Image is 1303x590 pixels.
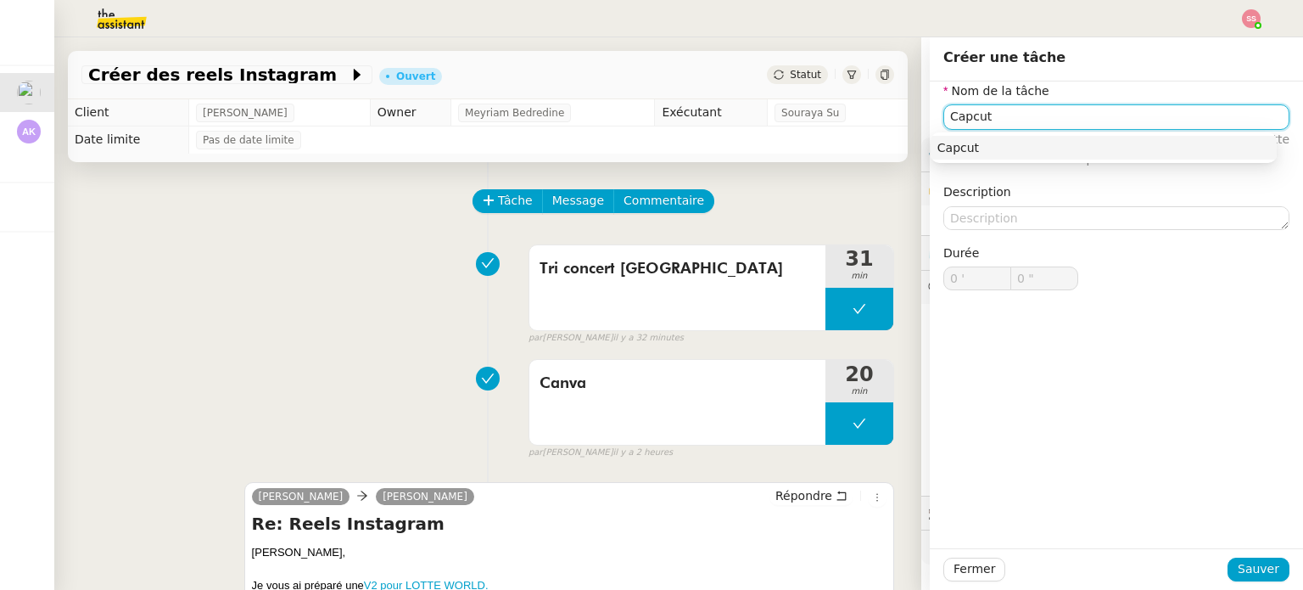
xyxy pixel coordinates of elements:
div: Ouvert [396,71,435,81]
img: svg [1242,9,1261,28]
div: 💬Commentaires 4 [921,271,1303,304]
h4: Re: Reels Instagram [252,512,886,536]
span: Durée [943,246,979,260]
button: Message [542,189,614,213]
button: Fermer [943,558,1005,582]
a: [PERSON_NAME] [376,489,474,504]
span: [PERSON_NAME] [259,491,344,503]
button: Tâche [473,189,543,213]
span: 🧴 [928,540,981,553]
td: Client [68,99,189,126]
span: par [528,331,543,346]
span: Statut [790,69,821,81]
button: Répondre [769,486,853,505]
span: Répondre [775,487,832,504]
span: ⏲️ [928,245,1058,259]
span: [PERSON_NAME] [203,104,288,121]
span: Créer des reels Instagram [88,66,349,83]
span: 🔐 [928,179,1038,199]
span: 31 [825,249,893,269]
td: Owner [370,99,450,126]
td: Exécutant [655,99,768,126]
span: 20 [825,364,893,385]
label: Description [943,185,1011,199]
span: Meyriam Bedredine [465,104,564,121]
span: 🕵️ [928,506,1110,520]
span: il y a 2 heures [613,446,674,460]
button: Sauver [1228,558,1289,582]
div: 🕵️Autres demandes en cours [921,497,1303,530]
span: min [825,385,893,399]
span: Message [552,191,604,211]
label: Nom de la tâche [943,84,1049,98]
small: [PERSON_NAME] [528,331,684,346]
input: Nom [943,104,1289,129]
span: Tâche [498,191,533,211]
span: 💬 [928,280,1067,294]
span: Fermer [953,559,995,579]
div: [PERSON_NAME], [252,544,886,561]
div: Capcut [937,140,1270,155]
span: Créer une tâche [943,49,1065,65]
small: [PERSON_NAME] [528,446,673,460]
img: svg [17,120,41,143]
span: Canva [540,371,815,396]
span: ⚙️ [928,144,1016,164]
span: Pas de date limite [203,132,294,149]
span: Sauver [1238,559,1279,579]
input: 0 sec [1011,267,1077,289]
span: min [825,269,893,284]
button: Commentaire [613,189,714,213]
div: ⏲️Tâches 721:13 [921,236,1303,269]
span: Commentaire [624,191,704,211]
span: Souraya Su [781,104,839,121]
span: Tri concert [GEOGRAPHIC_DATA] [540,256,815,282]
td: Date limite [68,126,189,154]
input: 0 min [944,267,1010,289]
div: ⚙️Procédures [921,138,1303,171]
span: il y a 32 minutes [613,331,685,346]
div: 🧴Autres [921,531,1303,564]
span: par [528,446,543,460]
div: 🔐Données client [921,172,1303,205]
img: users%2FoFdbodQ3TgNoWt9kP3GXAs5oaCq1%2Favatar%2Fprofile-pic.png [17,81,41,104]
